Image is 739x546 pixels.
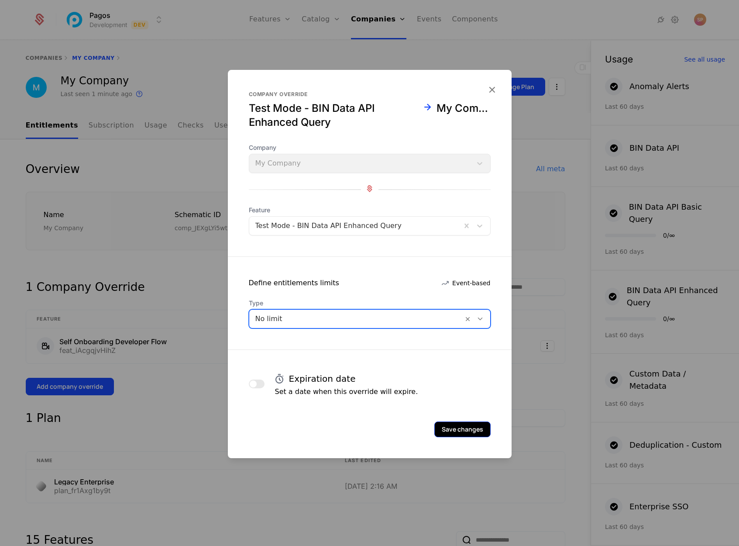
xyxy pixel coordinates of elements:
[452,279,490,287] span: Event-based
[249,278,339,288] div: Define entitlements limits
[289,373,356,385] h4: Expiration date
[275,387,418,397] p: Set a date when this override will expire.
[249,91,491,98] div: Company override
[249,101,419,129] div: Test Mode - BIN Data API Enhanced Query
[249,299,491,308] span: Type
[249,206,491,214] span: Feature
[434,422,491,437] button: Save changes
[249,143,491,152] span: Company
[437,101,490,129] div: My Company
